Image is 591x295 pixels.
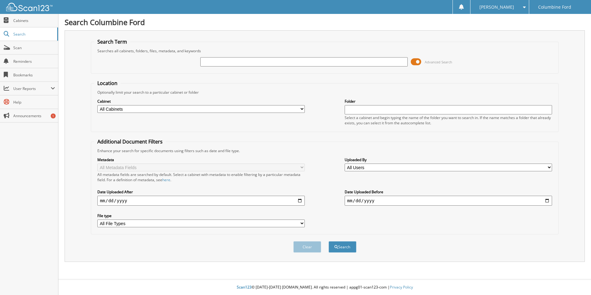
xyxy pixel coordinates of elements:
div: Optionally limit your search to a particular cabinet or folder [94,90,555,95]
span: Reminders [13,59,55,64]
div: All metadata fields are searched by default. Select a cabinet with metadata to enable filtering b... [97,172,305,182]
a: here [162,177,170,182]
span: Announcements [13,113,55,118]
label: Date Uploaded Before [345,189,552,195]
h1: Search Columbine Ford [65,17,585,27]
div: Select a cabinet and begin typing the name of the folder you want to search in. If the name match... [345,115,552,126]
label: Folder [345,99,552,104]
a: Privacy Policy [390,284,413,290]
input: start [97,196,305,206]
label: Cabinet [97,99,305,104]
span: Scan123 [237,284,252,290]
span: Cabinets [13,18,55,23]
label: Metadata [97,157,305,162]
div: © [DATE]-[DATE] [DOMAIN_NAME]. All rights reserved | appg01-scan123-com | [58,280,591,295]
label: Uploaded By [345,157,552,162]
div: Enhance your search for specific documents using filters such as date and file type. [94,148,555,153]
legend: Search Term [94,38,130,45]
span: Help [13,100,55,105]
legend: Additional Document Filters [94,138,166,145]
label: File type [97,213,305,218]
div: 1 [51,113,56,118]
div: Searches all cabinets, folders, files, metadata, and keywords [94,48,555,53]
span: User Reports [13,86,51,91]
span: Advanced Search [425,60,452,64]
button: Clear [293,241,321,253]
img: scan123-logo-white.svg [6,3,53,11]
input: end [345,196,552,206]
span: Bookmarks [13,72,55,78]
span: Columbine Ford [538,5,571,9]
button: Search [329,241,356,253]
legend: Location [94,80,121,87]
span: Search [13,32,54,37]
label: Date Uploaded After [97,189,305,195]
span: Scan [13,45,55,50]
span: [PERSON_NAME] [479,5,514,9]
